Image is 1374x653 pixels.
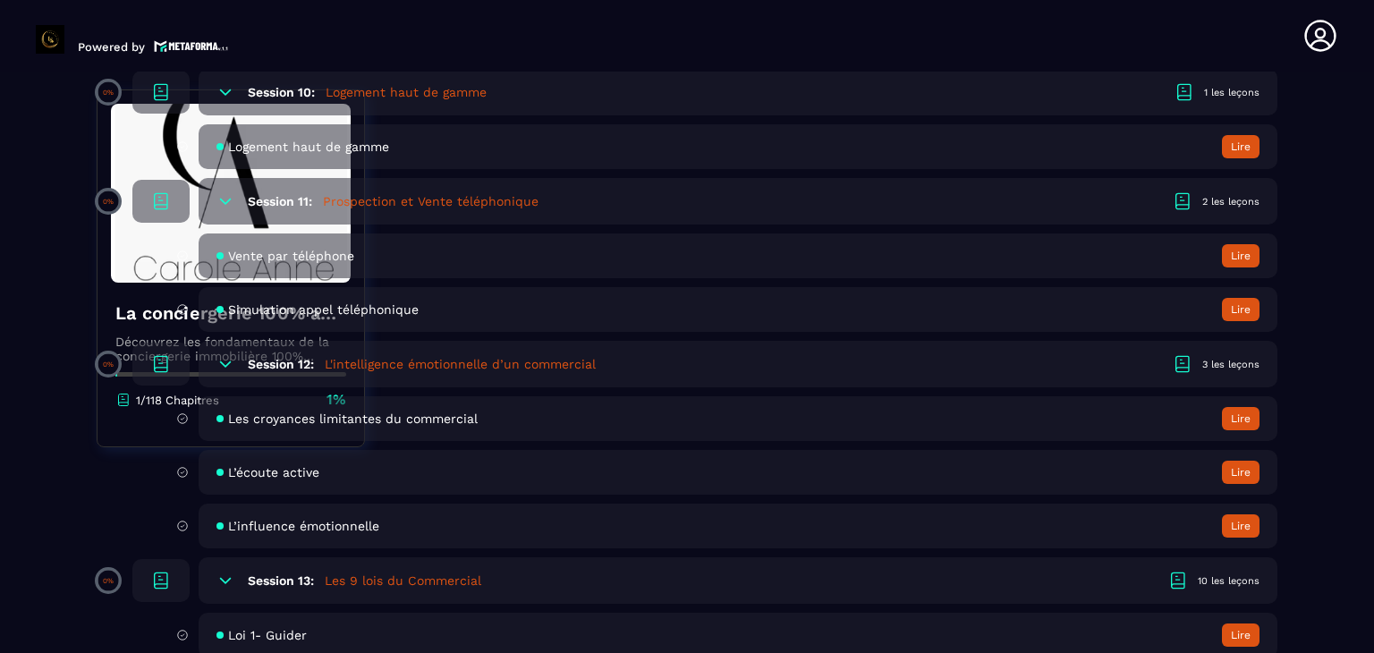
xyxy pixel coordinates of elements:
h5: Prospection et Vente téléphonique [323,192,539,210]
h5: L'intelligence émotionnelle d’un commercial [325,355,596,373]
span: Loi 1- Guider [228,628,307,642]
img: logo-branding [36,25,64,54]
span: Logement haut de gamme [228,140,389,154]
p: Powered by [78,40,145,54]
button: Lire [1222,298,1259,321]
button: Lire [1222,244,1259,267]
h5: Logement haut de gamme [326,83,487,101]
p: 1/118 Chapitres [136,394,219,407]
button: Lire [1222,407,1259,430]
img: logo [154,38,229,54]
h4: La conciergerie 100% automatisée [115,301,346,326]
span: L’influence émotionnelle [228,519,379,533]
div: 1 les leçons [1204,86,1259,99]
h6: Session 12: [248,357,314,371]
span: Vente par téléphone [228,249,354,263]
button: Lire [1222,461,1259,484]
span: Les croyances limitantes du commercial [228,411,478,426]
div: 3 les leçons [1202,358,1259,371]
span: Simulation appel téléphonique [228,302,419,317]
p: 1% [327,390,346,410]
h6: Session 13: [248,573,314,588]
div: 10 les leçons [1198,574,1259,588]
h6: Session 10: [248,85,315,99]
button: Lire [1222,135,1259,158]
p: Découvrez les fondamentaux de la conciergerie immobilière 100% automatisée. Cette formation est c... [115,335,346,363]
p: 0% [103,360,114,369]
div: 2 les leçons [1202,195,1259,208]
span: L’écoute active [228,465,319,479]
p: 0% [103,89,114,97]
h6: Session 11: [248,194,312,208]
button: Lire [1222,514,1259,538]
p: 0% [103,577,114,585]
h5: Les 9 lois du Commercial [325,572,481,589]
p: 0% [103,198,114,206]
button: Lire [1222,623,1259,647]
